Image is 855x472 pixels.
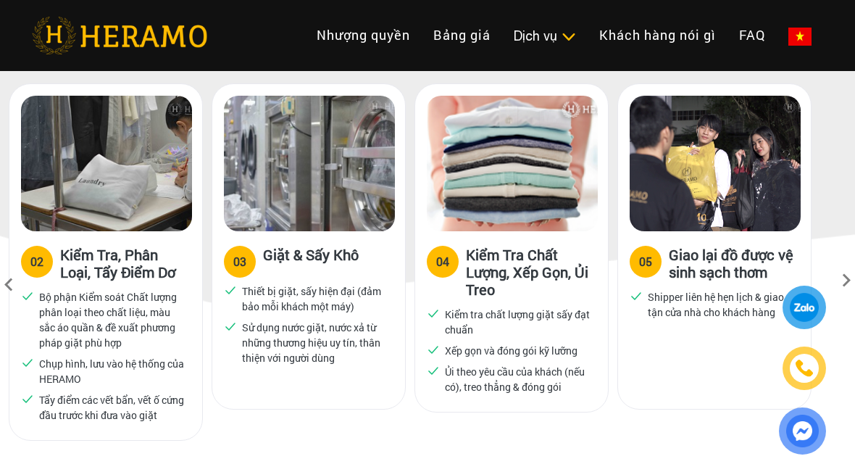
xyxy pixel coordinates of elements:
a: Nhượng quyền [305,20,422,51]
div: Dịch vụ [514,26,576,46]
a: FAQ [727,20,777,51]
h3: Kiểm Tra Chất Lượng, Xếp Gọn, Ủi Treo [466,246,596,298]
div: 05 [639,253,652,270]
img: checked.svg [224,320,237,333]
img: heramo-quy-trinh-giat-hap-tieu-chuan-buoc-7 [224,96,395,231]
h3: Giao lại đồ được vệ sinh sạch thơm [669,246,799,281]
img: heramo-quy-trinh-giat-hap-tieu-chuan-buoc-5 [630,96,801,231]
img: checked.svg [21,356,34,369]
img: checked.svg [427,343,440,356]
img: heramo-quy-trinh-giat-hap-tieu-chuan-buoc-2 [21,96,192,231]
img: phone-icon [796,360,812,376]
a: Bảng giá [422,20,502,51]
a: phone-icon [785,349,824,388]
img: vn-flag.png [788,28,812,46]
p: Bộ phận Kiểm soát Chất lượng phân loại theo chất liệu, màu sắc áo quần & đề xuất phương pháp giặt... [39,289,185,350]
img: checked.svg [427,307,440,320]
img: checked.svg [630,289,643,302]
img: heramo-quy-trinh-giat-hap-tieu-chuan-buoc-4 [427,96,598,231]
p: Chụp hình, lưu vào hệ thống của HERAMO [39,356,185,386]
p: Thiết bị giặt, sấy hiện đại (đảm bảo mỗi khách một máy) [242,283,388,314]
div: 02 [30,253,43,270]
div: 04 [436,253,449,270]
p: Ủi theo yêu cầu của khách (nếu có), treo thẳng & đóng gói [445,364,591,394]
p: Tẩy điểm các vết bẩn, vết ố cứng đầu trước khi đưa vào giặt [39,392,185,423]
a: Khách hàng nói gì [588,20,727,51]
p: Shipper liên hệ hẹn lịch & giao tận cửa nhà cho khách hàng [648,289,794,320]
img: checked.svg [427,364,440,377]
p: Kiểm tra chất lượng giặt sấy đạt chuẩn [445,307,591,337]
img: checked.svg [224,283,237,297]
h3: Kiểm Tra, Phân Loại, Tẩy Điểm Dơ [60,246,191,281]
img: checked.svg [21,392,34,405]
h3: Giặt & Sấy Khô [263,246,359,275]
p: Xếp gọn và đóng gói kỹ lưỡng [445,343,577,358]
img: subToggleIcon [561,30,576,44]
img: heramo-logo.png [32,17,207,54]
p: Sử dụng nước giặt, nước xả từ những thương hiệu uy tín, thân thiện với người dùng [242,320,388,365]
img: checked.svg [21,289,34,302]
div: 03 [233,253,246,270]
